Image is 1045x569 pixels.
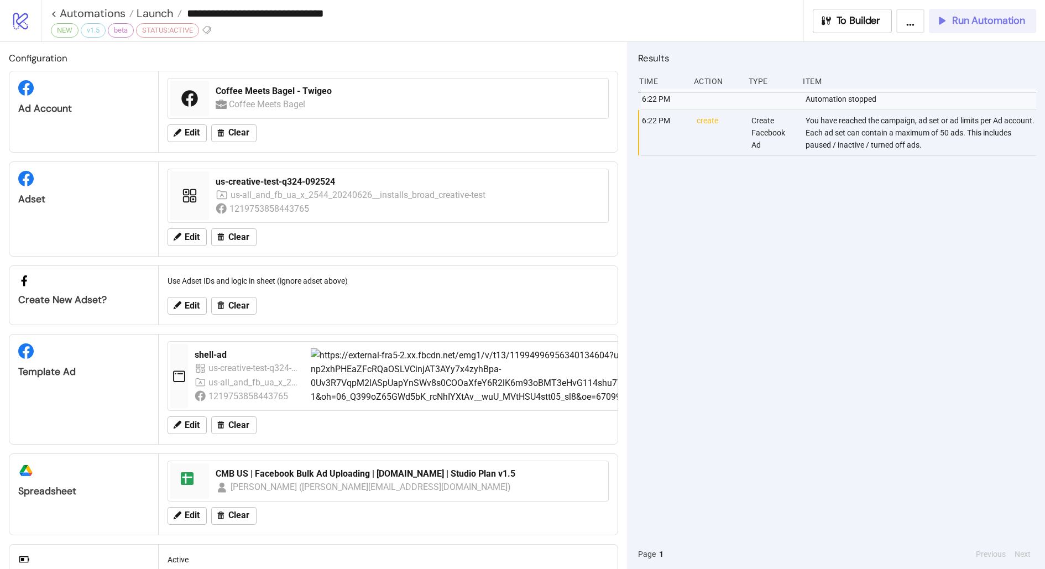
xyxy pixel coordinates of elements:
div: Action [693,71,740,92]
button: Edit [168,297,207,315]
div: You have reached the campaign, ad set or ad limits per Ad account. Each ad set can contain a maxi... [804,110,1039,155]
div: us-all_and_fb_ua_x_2544_20240626__installs_broad_creative-test [208,375,297,389]
div: 6:22 PM [641,110,688,155]
div: Create Facebook Ad [750,110,797,155]
div: v1.5 [81,23,106,38]
div: Coffee Meets Bagel [229,97,307,111]
div: create [696,110,743,155]
div: Coffee Meets Bagel - Twigeo [216,85,602,97]
span: Clear [228,510,249,520]
button: Clear [211,297,257,315]
div: STATUS:ACTIVE [136,23,199,38]
button: Previous [973,548,1009,560]
span: Page [638,548,656,560]
div: shell-ad [195,349,302,361]
div: NEW [51,23,79,38]
button: To Builder [813,9,892,33]
a: < Automations [51,8,134,19]
span: Edit [185,301,200,311]
div: us-creative-test-q324-092524 [208,361,297,375]
span: Clear [228,128,249,138]
span: Launch [134,6,174,20]
div: Spreadsheet [18,485,149,498]
span: To Builder [837,14,881,27]
span: Clear [228,420,249,430]
span: Clear [228,301,249,311]
div: 1219753858443765 [208,389,290,403]
div: Type [748,71,795,92]
div: Template Ad [18,366,149,378]
span: Run Automation [952,14,1025,27]
h2: Configuration [9,51,618,65]
div: Ad Account [18,102,149,115]
div: Time [638,71,685,92]
span: Edit [185,232,200,242]
div: Automation stopped [804,88,1039,109]
button: Run Automation [929,9,1036,33]
button: Next [1011,548,1034,560]
button: Edit [168,416,207,434]
div: CMB US | Facebook Bulk Ad Uploading | [DOMAIN_NAME] | Studio Plan v1.5 [216,468,602,480]
button: Clear [211,507,257,525]
div: 1219753858443765 [229,202,311,216]
div: [PERSON_NAME] ([PERSON_NAME][EMAIL_ADDRESS][DOMAIN_NAME]) [231,480,511,494]
button: Clear [211,228,257,246]
button: Edit [168,507,207,525]
div: us-all_and_fb_ua_x_2544_20240626__installs_broad_creative-test [231,188,486,202]
div: us-creative-test-q324-092524 [216,176,602,188]
a: Launch [134,8,182,19]
div: Create new adset? [18,294,149,306]
div: beta [108,23,134,38]
button: 1 [656,548,667,560]
div: 6:22 PM [641,88,688,109]
h2: Results [638,51,1036,65]
span: Clear [228,232,249,242]
span: Edit [185,420,200,430]
div: Item [802,71,1036,92]
div: Adset [18,193,149,206]
button: Clear [211,416,257,434]
span: Edit [185,128,200,138]
button: Edit [168,124,207,142]
button: Clear [211,124,257,142]
span: Edit [185,510,200,520]
div: Use Adset IDs and logic in sheet (ignore adset above) [163,270,613,291]
button: Edit [168,228,207,246]
button: ... [896,9,924,33]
